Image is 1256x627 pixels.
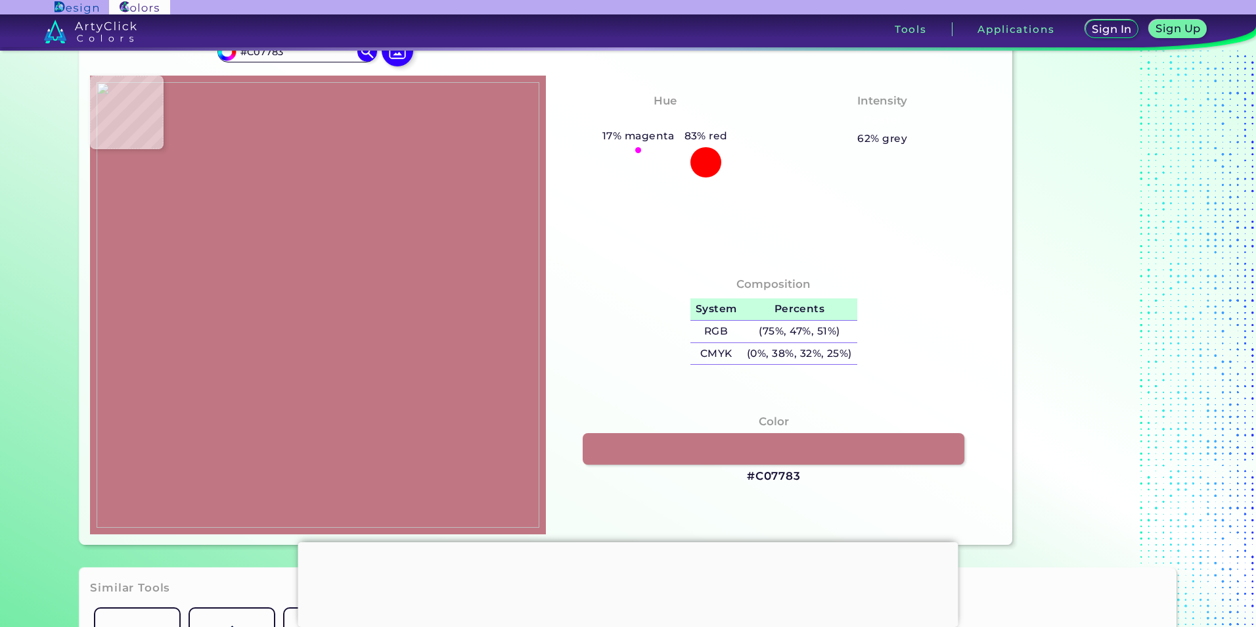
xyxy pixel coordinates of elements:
[858,112,907,128] h3: Pastel
[736,275,811,294] h4: Composition
[44,20,137,43] img: logo_artyclick_colors_white.svg
[1149,20,1207,38] a: Sign Up
[654,91,677,110] h4: Hue
[857,91,907,110] h4: Intensity
[742,321,857,342] h5: (75%, 47%, 51%)
[97,82,539,528] img: 607584c1-ef1a-4528-97de-c4f4bb9edcff
[357,42,377,62] img: icon search
[690,298,742,320] h5: System
[857,130,907,147] h5: 62% grey
[1085,20,1139,38] a: Sign In
[690,321,742,342] h5: RGB
[742,298,857,320] h5: Percents
[1155,23,1200,34] h5: Sign Up
[55,1,99,14] img: ArtyClick Design logo
[679,128,733,145] h5: 83% red
[382,35,413,66] img: icon picture
[690,343,742,365] h5: CMYK
[742,343,857,365] h5: (0%, 38%, 32%, 25%)
[1092,24,1131,34] h5: Sign In
[895,24,927,34] h3: Tools
[977,24,1054,34] h3: Applications
[90,580,170,596] h3: Similar Tools
[759,412,789,431] h4: Color
[597,128,679,145] h5: 17% magenta
[747,469,801,484] h3: #C07783
[622,112,708,128] h3: Pinkish Red
[298,542,958,624] iframe: Advertisement
[236,43,358,60] input: type color..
